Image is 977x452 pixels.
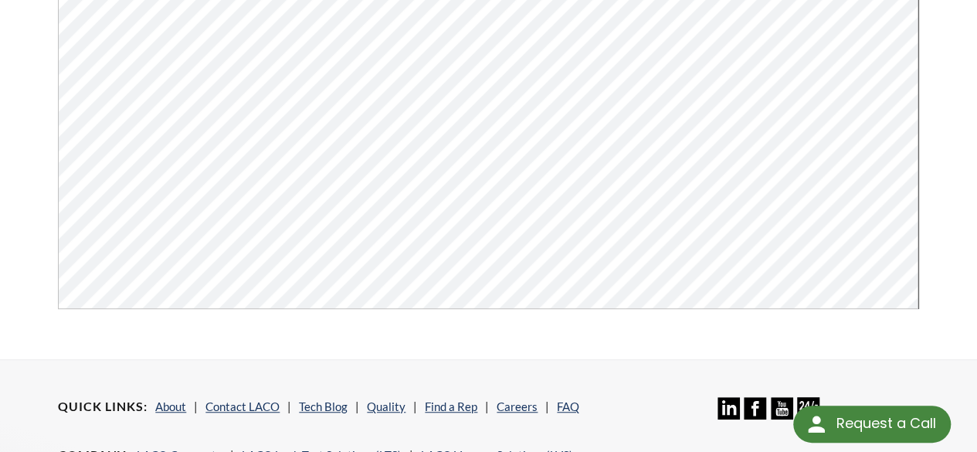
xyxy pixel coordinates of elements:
img: round button [804,412,829,437]
a: Contact LACO [205,399,280,413]
a: Tech Blog [299,399,348,413]
a: Find a Rep [425,399,477,413]
a: Quality [367,399,405,413]
div: Request a Call [793,406,951,443]
a: Careers [497,399,538,413]
h4: Quick Links [58,399,148,415]
a: About [155,399,186,413]
div: Request a Call [836,406,935,441]
a: FAQ [557,399,579,413]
